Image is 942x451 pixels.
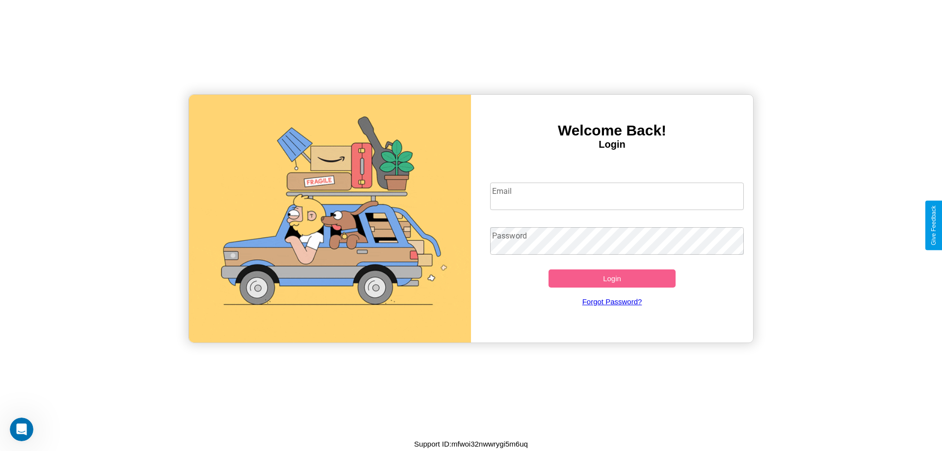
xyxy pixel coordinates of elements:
img: gif [189,95,471,343]
p: Support ID: mfwoi32nwwrygi5m6uq [414,437,528,451]
button: Login [549,269,676,288]
h3: Welcome Back! [471,122,753,139]
h4: Login [471,139,753,150]
div: Give Feedback [930,206,937,245]
a: Forgot Password? [485,288,739,316]
iframe: Intercom live chat [10,418,33,441]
